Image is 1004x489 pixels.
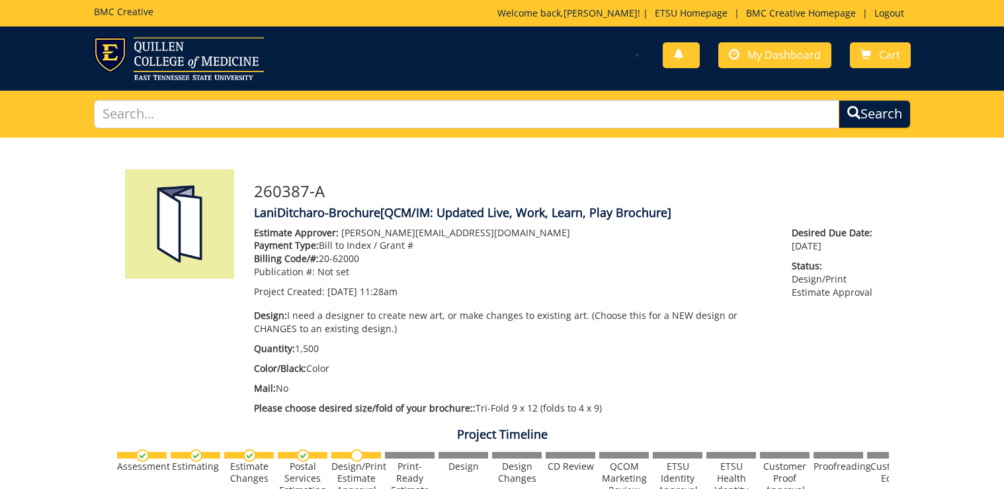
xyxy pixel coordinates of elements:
[297,449,310,462] img: checkmark
[254,382,772,395] p: No
[254,265,315,278] span: Publication #:
[171,461,220,472] div: Estimating
[254,239,319,251] span: Payment Type:
[317,265,349,278] span: Not set
[254,402,476,414] span: Please choose desired size/fold of your brochure::
[648,7,734,19] a: ETSU Homepage
[254,382,276,394] span: Mail:
[254,239,772,252] p: Bill to Index / Grant #
[117,461,167,472] div: Assessment
[868,7,911,19] a: Logout
[254,252,772,265] p: 20-62000
[792,259,879,299] p: Design/Print Estimate Approval
[254,252,319,265] span: Billing Code/#:
[850,42,911,68] a: Cart
[254,362,772,375] p: Color
[94,37,264,80] img: ETSU logo
[492,461,542,484] div: Design Changes
[254,362,306,375] span: Color/Black:
[814,461,863,472] div: Proofreading
[792,259,879,273] span: Status:
[254,206,879,220] h4: LaniDitcharo-Brochure
[254,342,772,355] p: 1,500
[136,449,149,462] img: checkmark
[839,100,911,128] button: Search
[254,183,879,200] h3: 260387-A
[739,7,862,19] a: BMC Creative Homepage
[867,461,917,484] div: Customer Edits
[254,285,325,298] span: Project Created:
[224,461,274,484] div: Estimate Changes
[380,204,671,220] span: [QCM/IM: Updated Live, Work, Learn, Play Brochure]
[439,461,488,472] div: Design
[243,449,256,462] img: checkmark
[351,449,363,462] img: no
[718,42,831,68] a: My Dashboard
[254,226,339,239] span: Estimate Approver:
[879,48,900,62] span: Cart
[564,7,638,19] a: [PERSON_NAME]
[747,48,821,62] span: My Dashboard
[254,402,772,415] p: Tri-Fold 9 x 12 (folds to 4 x 9)
[190,449,202,462] img: checkmark
[327,285,397,298] span: [DATE] 11:28am
[546,461,595,472] div: CD Review
[125,169,234,279] img: Product featured image
[254,309,772,335] p: I need a designer to create new art, or make changes to existing art. (Choose this for a NEW desi...
[254,226,772,240] p: [PERSON_NAME][EMAIL_ADDRESS][DOMAIN_NAME]
[792,226,879,253] p: [DATE]
[254,309,287,322] span: Design:
[792,226,879,240] span: Desired Due Date:
[497,7,911,20] p: Welcome back, ! | | |
[94,7,153,17] h5: BMC Creative
[254,342,295,355] span: Quantity:
[94,100,839,128] input: Search...
[115,428,889,441] h4: Project Timeline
